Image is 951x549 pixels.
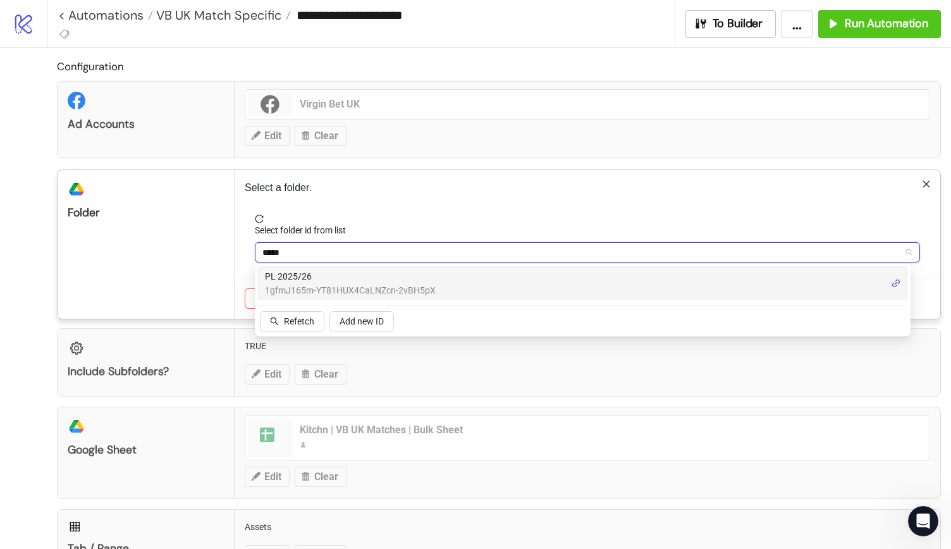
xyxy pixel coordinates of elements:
[255,214,920,223] span: reload
[245,180,930,195] p: Select a folder.
[257,266,908,300] div: PL 2025/26
[57,58,941,75] h2: Configuration
[922,180,931,188] span: close
[892,279,900,288] span: link
[153,7,281,23] span: VB UK Match Specific
[284,316,314,326] span: Refetch
[260,311,324,331] button: Refetch
[892,276,900,290] a: link
[685,10,776,38] button: To Builder
[262,243,901,262] input: Select folder id from list
[329,311,394,331] button: Add new ID
[781,10,813,38] button: ...
[255,223,354,237] label: Select folder id from list
[713,16,763,31] span: To Builder
[68,206,224,220] div: Folder
[908,506,938,536] iframe: Intercom live chat
[845,16,928,31] span: Run Automation
[153,9,291,22] a: VB UK Match Specific
[270,317,279,326] span: search
[265,269,436,283] span: PL 2025/26
[58,9,153,22] a: < Automations
[340,316,384,326] span: Add new ID
[265,283,436,297] span: 1gfmJ165m-YT81HUX4CaLNZcn-2vBH5pX
[245,288,291,309] button: Cancel
[818,10,941,38] button: Run Automation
